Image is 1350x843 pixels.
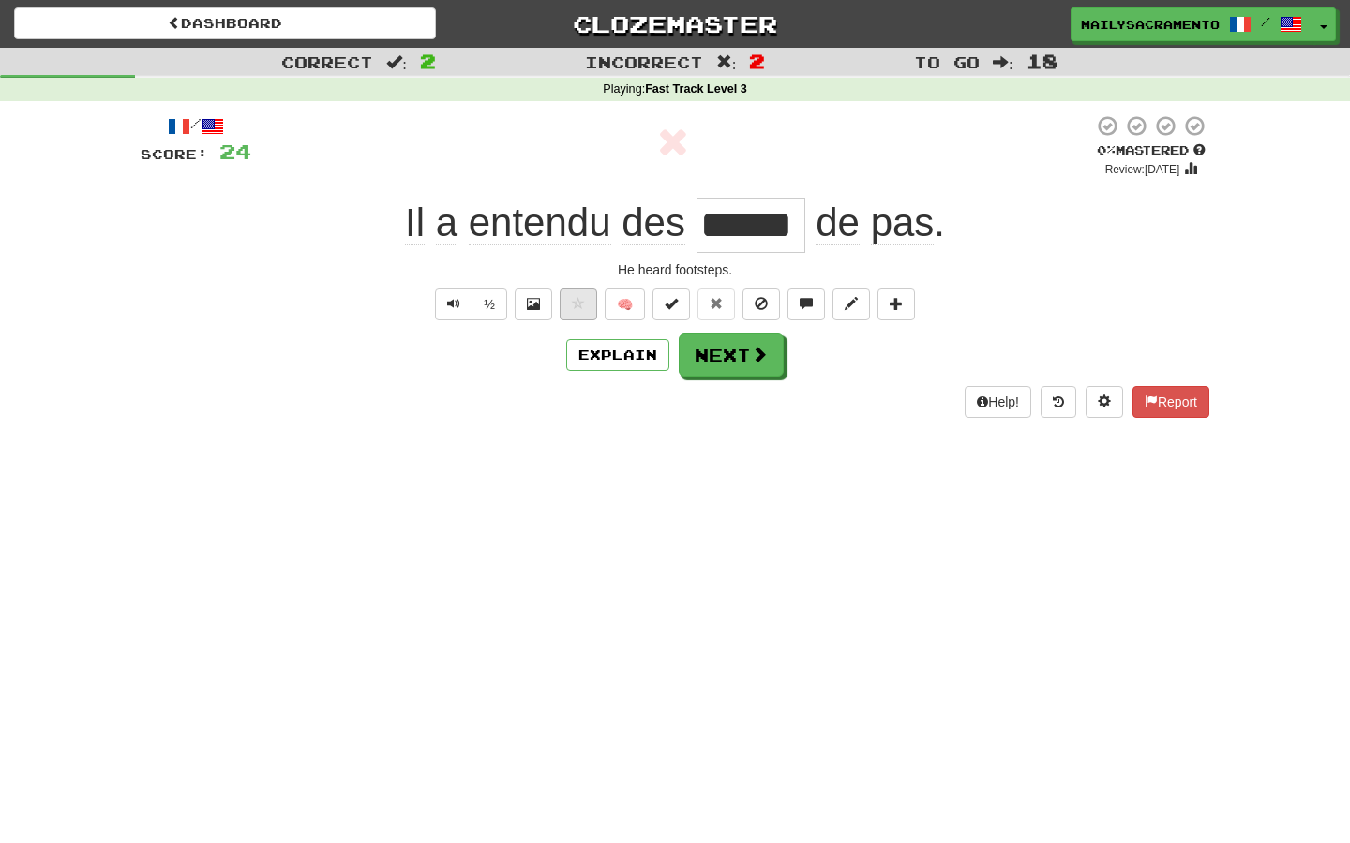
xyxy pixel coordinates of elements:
button: Play sentence audio (ctl+space) [435,288,472,320]
button: Discuss sentence (alt+u) [787,288,825,320]
span: 2 [420,50,436,72]
div: He heard footsteps. [141,260,1209,279]
span: 18 [1027,50,1058,72]
span: 0 % [1097,142,1116,157]
button: ½ [472,288,507,320]
button: Report [1132,386,1209,418]
button: Explain [566,339,669,371]
span: pas [871,200,935,245]
div: / [141,114,251,138]
a: Dashboard [14,7,436,39]
span: : [386,54,407,70]
a: mailysacramento / [1071,7,1312,41]
a: Clozemaster [464,7,886,40]
span: des [622,200,685,245]
div: Text-to-speech controls [431,288,507,320]
button: Reset to 0% Mastered (alt+r) [697,288,735,320]
span: Incorrect [585,52,703,71]
button: Ignore sentence (alt+i) [742,288,780,320]
small: Review: [DATE] [1105,163,1180,176]
button: Set this sentence to 100% Mastered (alt+m) [652,288,690,320]
span: Score: [141,146,208,162]
span: mailysacramento [1081,16,1220,33]
span: Il [405,200,425,245]
button: Round history (alt+y) [1041,386,1076,418]
span: : [716,54,737,70]
span: entendu [469,200,611,245]
button: Next [679,333,784,377]
button: Help! [965,386,1031,418]
span: a [436,200,457,245]
span: To go [914,52,980,71]
strong: Fast Track Level 3 [645,82,747,96]
span: 2 [749,50,765,72]
button: 🧠 [605,288,645,320]
span: / [1261,15,1270,28]
button: Add to collection (alt+a) [877,288,915,320]
button: Edit sentence (alt+d) [832,288,870,320]
button: Show image (alt+x) [515,288,552,320]
span: de [816,200,860,245]
span: 24 [219,140,251,163]
span: . [805,200,945,245]
div: Mastered [1093,142,1209,159]
span: Correct [281,52,373,71]
span: : [993,54,1013,70]
button: Favorite sentence (alt+f) [560,288,597,320]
